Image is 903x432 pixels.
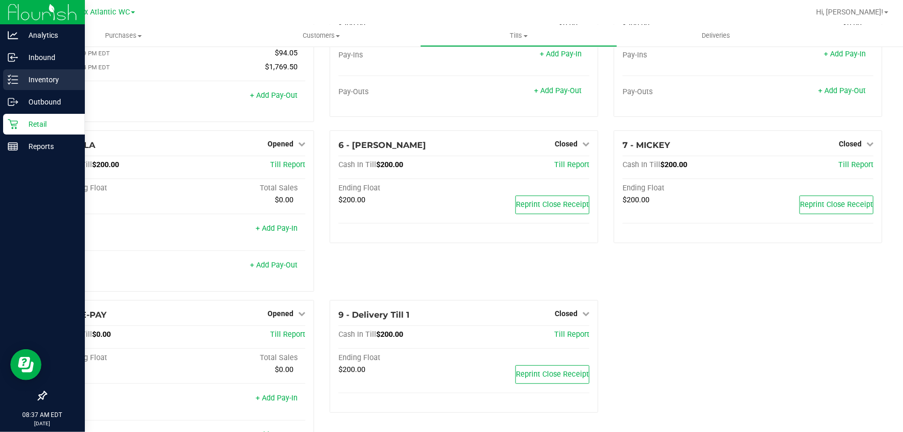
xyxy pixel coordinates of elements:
[256,224,298,233] a: + Add Pay-In
[338,87,464,97] div: Pay-Outs
[270,330,305,339] a: Till Report
[623,87,748,97] div: Pay-Outs
[25,31,223,40] span: Purchases
[660,160,687,169] span: $200.00
[8,75,18,85] inline-svg: Inventory
[555,309,578,318] span: Closed
[8,141,18,152] inline-svg: Reports
[816,8,883,16] span: Hi, [PERSON_NAME]!
[8,52,18,63] inline-svg: Inbound
[76,8,130,17] span: Jax Atlantic WC
[824,50,866,58] a: + Add Pay-In
[8,30,18,40] inline-svg: Analytics
[54,225,180,234] div: Pay-Ins
[5,420,80,427] p: [DATE]
[18,118,80,130] p: Retail
[256,394,298,403] a: + Add Pay-In
[275,196,293,204] span: $0.00
[338,365,365,374] span: $200.00
[376,330,403,339] span: $200.00
[180,353,305,363] div: Total Sales
[265,63,298,71] span: $1,769.50
[25,25,223,47] a: Purchases
[54,262,180,271] div: Pay-Outs
[338,196,365,204] span: $200.00
[515,365,589,384] button: Reprint Close Receipt
[338,140,426,150] span: 6 - [PERSON_NAME]
[275,49,298,57] span: $94.05
[338,160,376,169] span: Cash In Till
[275,365,293,374] span: $0.00
[540,50,582,58] a: + Add Pay-In
[268,140,293,148] span: Opened
[270,160,305,169] a: Till Report
[623,196,649,204] span: $200.00
[515,196,589,214] button: Reprint Close Receipt
[818,86,866,95] a: + Add Pay-Out
[338,310,409,320] span: 9 - Delivery Till 1
[338,51,464,60] div: Pay-Ins
[516,200,589,209] span: Reprint Close Receipt
[92,330,111,339] span: $0.00
[421,31,617,40] span: Tills
[376,160,403,169] span: $200.00
[534,86,582,95] a: + Add Pay-Out
[54,353,180,363] div: Beginning Float
[420,25,618,47] a: Tills
[18,96,80,108] p: Outbound
[18,140,80,153] p: Reports
[92,160,119,169] span: $200.00
[617,25,815,47] a: Deliveries
[338,184,464,193] div: Ending Float
[54,92,180,101] div: Pay-Outs
[800,196,874,214] button: Reprint Close Receipt
[838,160,874,169] a: Till Report
[338,353,464,363] div: Ending Float
[250,91,298,100] a: + Add Pay-Out
[554,330,589,339] a: Till Report
[180,184,305,193] div: Total Sales
[223,25,420,47] a: Customers
[338,330,376,339] span: Cash In Till
[554,160,589,169] a: Till Report
[223,31,420,40] span: Customers
[688,31,745,40] span: Deliveries
[516,370,589,379] span: Reprint Close Receipt
[18,29,80,41] p: Analytics
[10,349,41,380] iframe: Resource center
[250,261,298,270] a: + Add Pay-Out
[623,184,748,193] div: Ending Float
[8,97,18,107] inline-svg: Outbound
[54,395,180,404] div: Pay-Ins
[623,51,748,60] div: Pay-Ins
[623,160,660,169] span: Cash In Till
[800,200,873,209] span: Reprint Close Receipt
[268,309,293,318] span: Opened
[54,184,180,193] div: Beginning Float
[623,140,670,150] span: 7 - MICKEY
[5,410,80,420] p: 08:37 AM EDT
[839,140,862,148] span: Closed
[18,73,80,86] p: Inventory
[8,119,18,129] inline-svg: Retail
[555,140,578,148] span: Closed
[18,51,80,64] p: Inbound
